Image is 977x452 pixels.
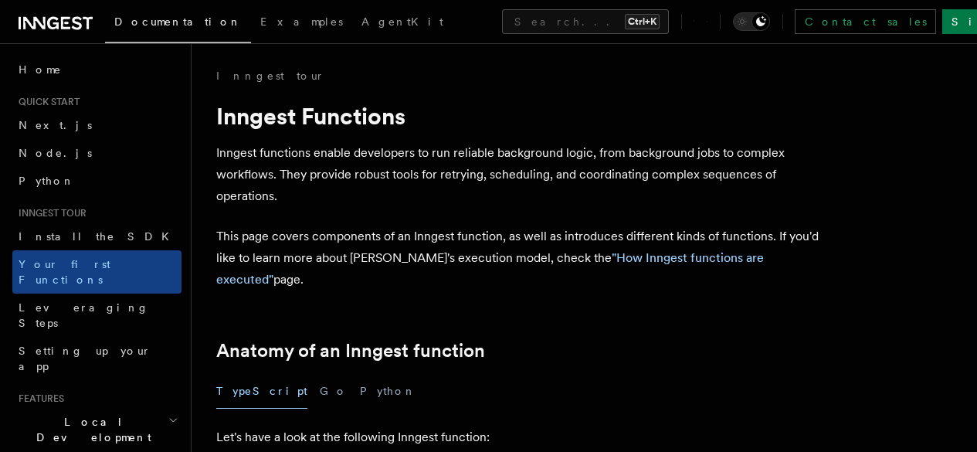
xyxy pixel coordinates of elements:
button: TypeScript [216,374,307,409]
button: Search...Ctrl+K [502,9,669,34]
a: AgentKit [352,5,453,42]
p: Inngest functions enable developers to run reliable background logic, from background jobs to com... [216,142,834,207]
span: Documentation [114,15,242,28]
kbd: Ctrl+K [625,14,660,29]
a: Examples [251,5,352,42]
a: Python [12,167,181,195]
a: Anatomy of an Inngest function [216,340,485,362]
span: Python [19,175,75,187]
span: Features [12,393,64,405]
a: Home [12,56,181,83]
span: Node.js [19,147,92,159]
button: Local Development [12,408,181,451]
a: Node.js [12,139,181,167]
a: Install the SDK [12,223,181,250]
span: Local Development [12,414,168,445]
span: AgentKit [361,15,443,28]
button: Toggle dark mode [733,12,770,31]
button: Go [320,374,348,409]
a: Your first Functions [12,250,181,294]
span: Quick start [12,96,80,108]
a: Inngest tour [216,68,324,83]
span: Setting up your app [19,345,151,372]
span: Home [19,62,62,77]
a: Contact sales [795,9,936,34]
span: Install the SDK [19,230,178,243]
span: Next.js [19,119,92,131]
span: Your first Functions [19,258,110,286]
span: Leveraging Steps [19,301,149,329]
p: This page covers components of an Inngest function, as well as introduces different kinds of func... [216,226,834,291]
a: Setting up your app [12,337,181,380]
span: Inngest tour [12,207,87,219]
button: Python [360,374,416,409]
a: Next.js [12,111,181,139]
h1: Inngest Functions [216,102,834,130]
span: Examples [260,15,343,28]
p: Let's have a look at the following Inngest function: [216,427,834,448]
a: Leveraging Steps [12,294,181,337]
a: Documentation [105,5,251,43]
